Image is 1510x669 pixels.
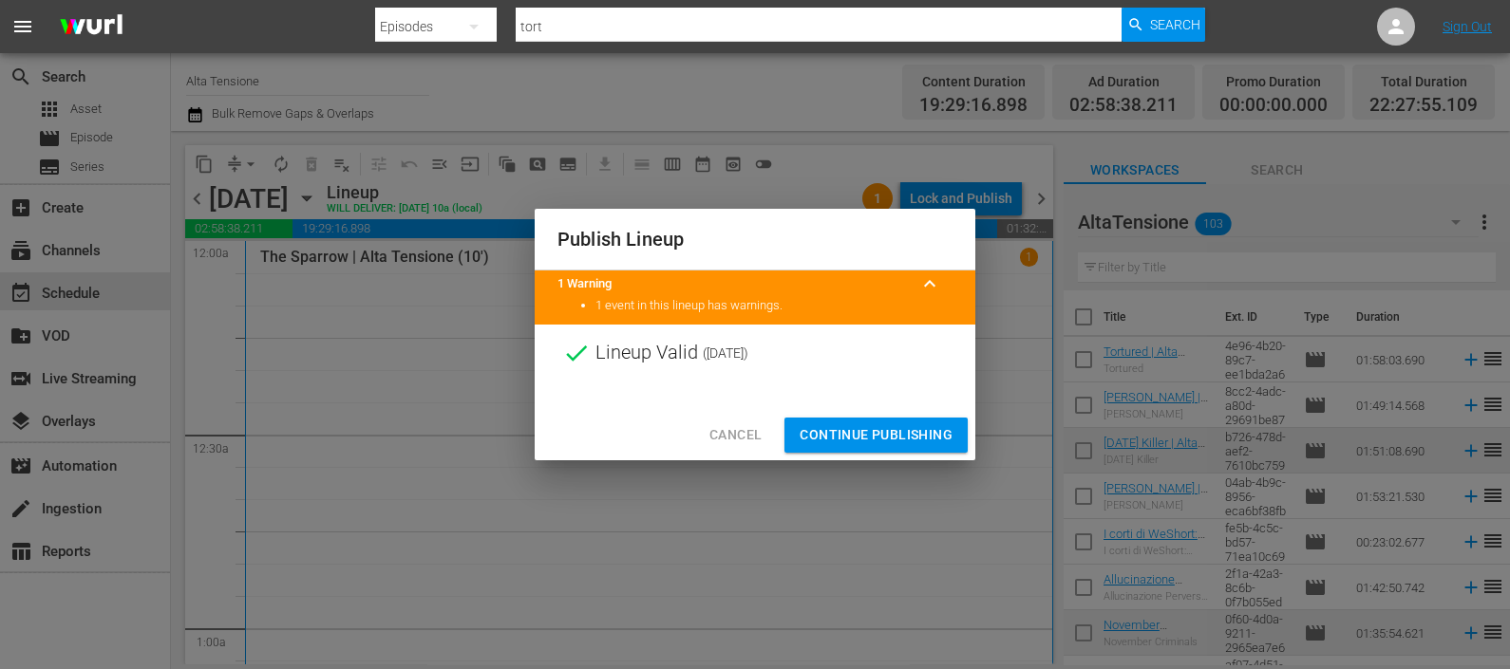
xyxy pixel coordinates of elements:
span: ( [DATE] ) [703,339,748,367]
title: 1 Warning [557,275,907,293]
span: Cancel [709,423,762,447]
img: ans4CAIJ8jUAAAAAAAAAAAAAAAAAAAAAAAAgQb4GAAAAAAAAAAAAAAAAAAAAAAAAJMjXAAAAAAAAAAAAAAAAAAAAAAAAgAT5G... [46,5,137,49]
li: 1 event in this lineup has warnings. [595,297,953,315]
span: keyboard_arrow_up [918,272,941,295]
div: Lineup Valid [535,325,975,381]
button: Continue Publishing [784,418,968,453]
h2: Publish Lineup [557,224,953,254]
span: Continue Publishing [800,423,953,447]
button: keyboard_arrow_up [907,261,953,307]
a: Sign Out [1443,19,1492,34]
button: Cancel [694,418,777,453]
span: menu [11,15,34,38]
span: Search [1150,8,1200,42]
